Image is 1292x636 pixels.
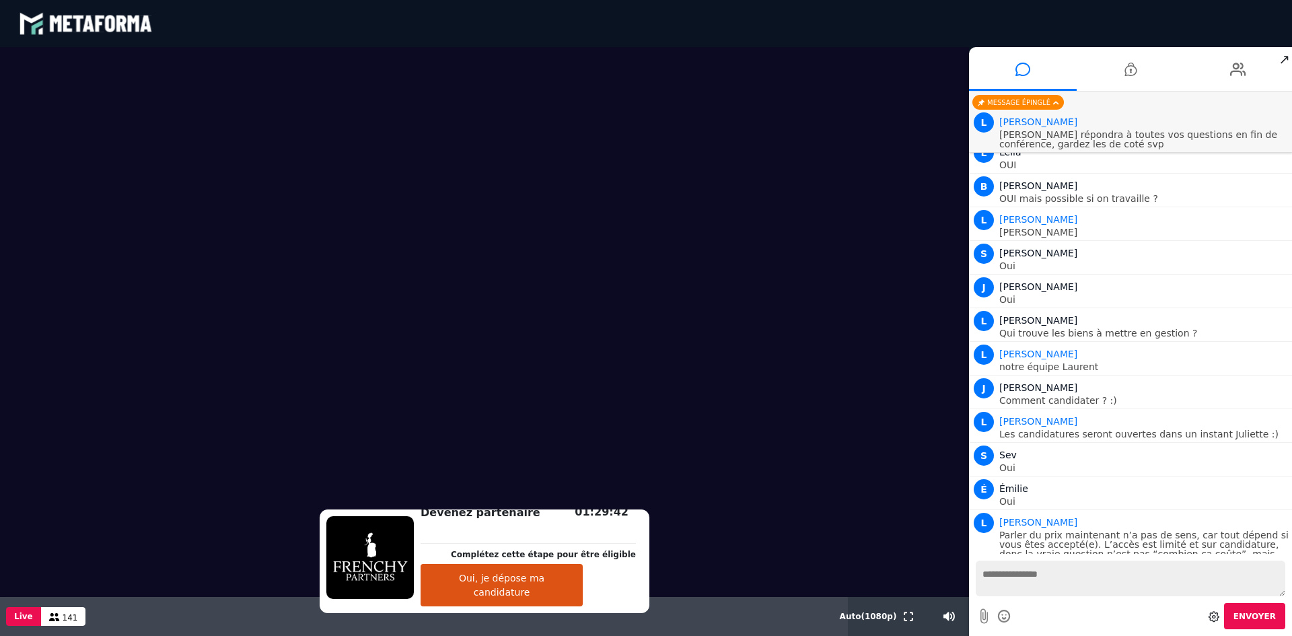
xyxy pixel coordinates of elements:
h2: Devenez partenaire [421,505,636,521]
span: Animateur [999,517,1077,528]
div: Message épinglé [972,95,1064,110]
span: [PERSON_NAME] [999,281,1077,292]
span: 01:29:42 [575,505,629,518]
span: L [974,143,994,163]
span: Émilie [999,483,1028,494]
span: [PERSON_NAME] [999,315,1077,326]
p: Parler du prix maintenant n’a pas de sens, car tout dépend si vous êtes accepté(e). L’accès est l... [999,530,1289,568]
span: L [974,112,994,133]
p: notre équipe Laurent [999,362,1289,372]
span: ↗ [1277,47,1292,71]
span: J [974,378,994,398]
span: Animateur [999,214,1077,225]
span: [PERSON_NAME] [999,180,1077,191]
span: 141 [63,613,78,623]
span: S [974,244,994,264]
span: [PERSON_NAME] [999,248,1077,258]
button: Envoyer [1224,603,1285,629]
span: L [974,311,994,331]
span: L [974,513,994,533]
p: Oui [999,497,1289,506]
span: L [974,210,994,230]
p: [PERSON_NAME] répondra à toutes vos questions en fin de conférence, gardez les de coté svp [999,130,1289,149]
span: J [974,277,994,297]
button: Live [6,607,41,626]
span: S [974,446,994,466]
p: Oui [999,261,1289,271]
p: OUI mais possible si on travaille ? [999,194,1289,203]
span: Auto ( 1080 p) [840,612,897,621]
p: Oui [999,295,1289,304]
p: Oui [999,463,1289,472]
span: Envoyer [1233,612,1276,621]
img: 1758176636418-X90kMVC3nBIL3z60WzofmoLaWTDHBoMX.png [326,516,414,599]
span: Animateur [999,349,1077,359]
span: Animateur [999,116,1077,127]
button: Oui, je dépose ma candidature [421,564,583,606]
span: Animateur [999,416,1077,427]
p: Comment candidater ? :) [999,396,1289,405]
span: É [974,479,994,499]
span: L [974,412,994,432]
p: Complétez cette étape pour être éligible [451,549,636,561]
span: B [974,176,994,197]
p: Qui trouve les biens à mettre en gestion ? [999,328,1289,338]
p: [PERSON_NAME] [999,227,1289,237]
p: Les candidatures seront ouvertes dans un instant Juliette :) [999,429,1289,439]
button: Auto(1080p) [837,597,900,636]
span: Sev [999,450,1017,460]
p: OUI [999,160,1289,170]
span: [PERSON_NAME] [999,382,1077,393]
span: L [974,345,994,365]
